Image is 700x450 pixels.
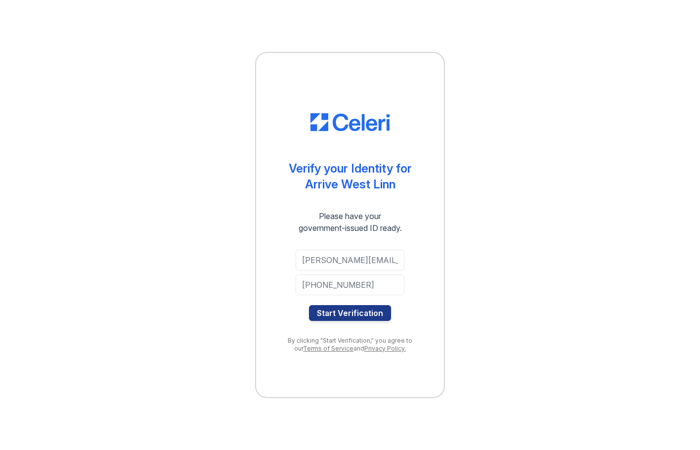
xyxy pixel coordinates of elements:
a: Terms of Service [303,345,353,352]
img: CE_Logo_Blue-a8612792a0a2168367f1c8372b55b34899dd931a85d93a1a3d3e32e68fde9ad4.png [310,113,390,131]
a: Privacy Policy. [364,345,406,352]
div: By clicking "Start Verification," you agree to our and [276,337,424,353]
input: Email [296,250,404,270]
button: Start Verification [309,305,391,321]
div: Please have your government-issued ID ready. [281,210,420,234]
div: Verify your Identity for Arrive West Linn [289,161,412,192]
input: Phone [296,274,404,295]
